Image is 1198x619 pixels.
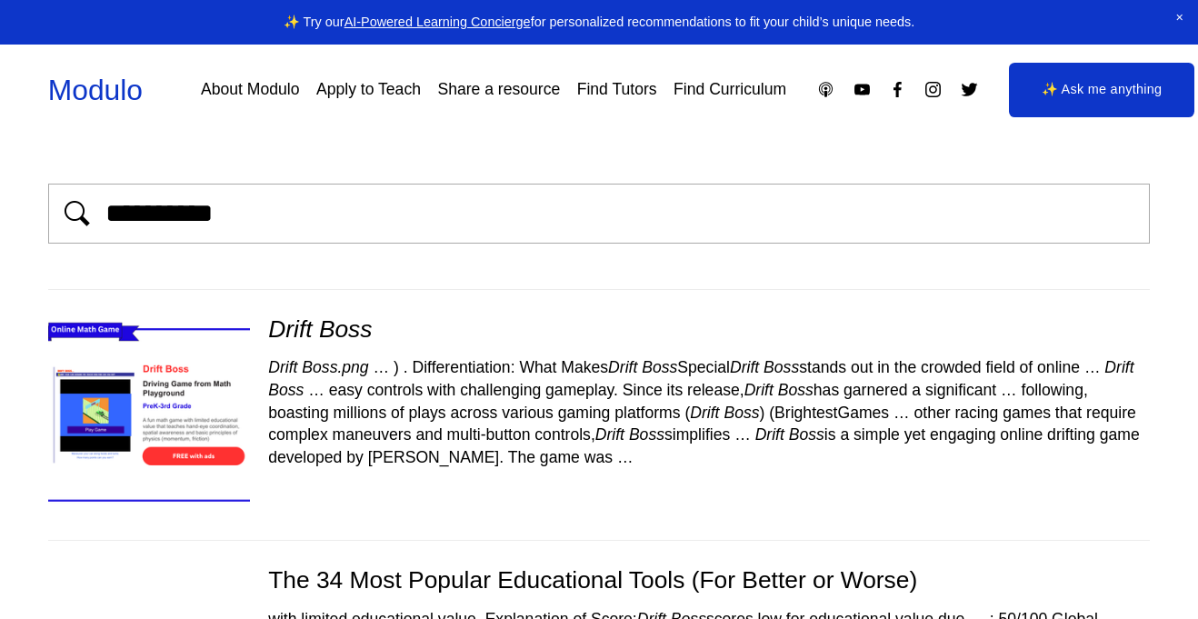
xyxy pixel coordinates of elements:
em: Boss [724,404,759,422]
a: Find Curriculum [674,74,786,105]
em: Boss [268,381,304,399]
em: Drift [690,404,719,422]
em: Boss [789,425,824,444]
span: … [1001,381,1017,399]
span: easy controls with challenging gameplay. Since its release, has garnered a significant [329,381,996,399]
span: … [374,358,390,376]
div: The 34 Most Popular Educational Tools (For Better or Worse) [48,564,1151,595]
span: … [1084,358,1101,376]
span: following, boasting millions of plays across various gaming platforms ( ) (BrightestGames [268,381,1088,422]
em: Drift [268,358,297,376]
a: Find Tutors [577,74,657,105]
em: Boss.png [302,358,368,376]
div: Drift Boss Drift Boss.png … ) . Differentiation: What MakesDrift BossSpecialDrift Bossstands out ... [48,290,1151,540]
em: Drift [730,358,759,376]
span: is a simple yet engaging online drifting game developed by [PERSON_NAME]. The game was [268,425,1140,466]
em: Boss [642,358,677,376]
em: Drift [1104,358,1133,376]
em: Drift [744,381,774,399]
a: Share a resource [437,74,560,105]
a: Modulo [48,74,143,106]
span: … [617,448,634,466]
em: Boss [778,381,814,399]
em: Drift [268,315,312,343]
span: … [308,381,324,399]
em: Boss [764,358,799,376]
em: Boss [319,315,373,343]
a: ✨ Ask me anything [1009,63,1195,117]
span: ) . Differentiation: What Makes Special stands out in the crowded field of online [394,358,1080,376]
a: Twitter [960,80,979,99]
a: About Modulo [201,74,299,105]
a: YouTube [853,80,872,99]
a: AI-Powered Learning Concierge [344,15,531,29]
em: Boss [629,425,664,444]
a: Apple Podcasts [816,80,835,99]
em: Drift [755,425,784,444]
em: Drift [595,425,624,444]
a: Apply to Teach [316,74,421,105]
em: Drift [608,358,637,376]
a: Facebook [888,80,907,99]
span: … [734,425,751,444]
span: … [894,404,910,422]
a: Instagram [923,80,943,99]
